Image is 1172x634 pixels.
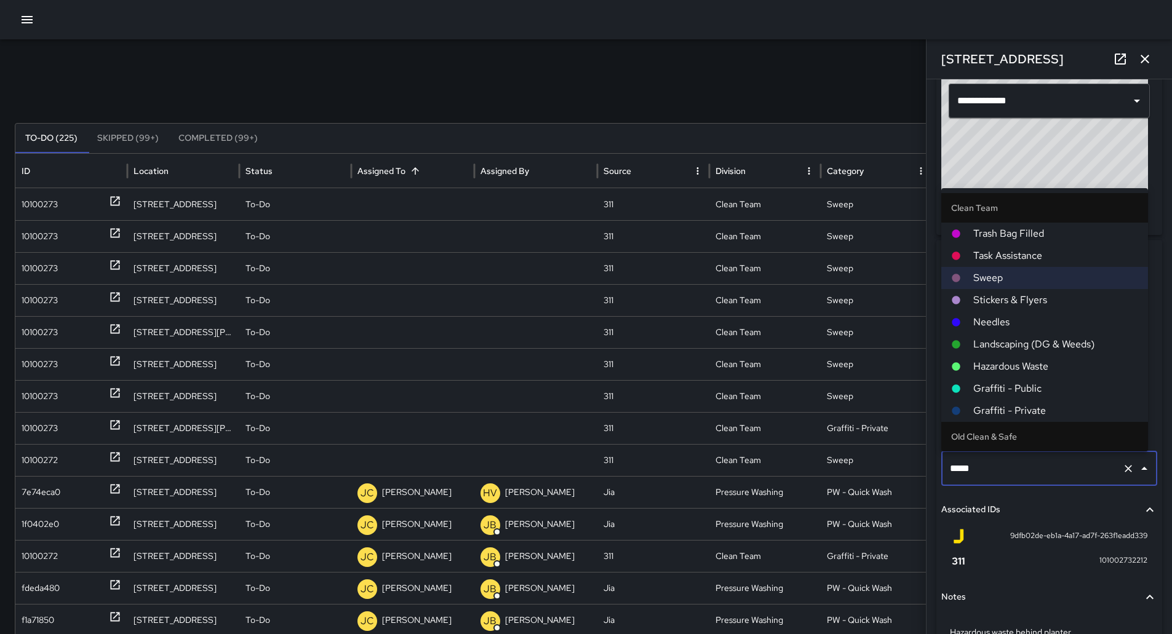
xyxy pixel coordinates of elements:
div: 1003 Market Street [127,444,239,476]
p: HV [483,486,497,501]
div: 311 [597,188,709,220]
div: 99 5th Street [127,188,239,220]
div: 73 10th Street [127,380,239,412]
div: Assigned To [357,165,405,176]
div: Clean Team [709,348,821,380]
div: ID [22,165,30,176]
div: 10100273 [22,349,58,380]
button: Skipped (99+) [87,124,169,153]
div: Clean Team [709,316,821,348]
p: To-Do [245,189,270,220]
div: Source [604,165,631,176]
div: Pressure Washing [709,508,821,540]
p: To-Do [245,317,270,348]
div: 66 Mint Street [127,252,239,284]
button: Division column menu [800,162,818,180]
div: 10100272 [22,445,58,476]
div: 1475 Mission Street [127,540,239,572]
div: Location [134,165,169,176]
div: Graffiti - Private [821,412,933,444]
span: Graffiti - Public [973,381,1138,396]
div: Sweep [821,220,933,252]
p: To-Do [245,253,270,284]
span: Graffiti - Private [973,403,1138,418]
span: Needles [973,315,1138,330]
div: Sweep [821,284,933,316]
div: Status [245,165,273,176]
div: Division [716,165,746,176]
p: [PERSON_NAME] [382,541,452,572]
div: Sweep [821,348,933,380]
div: Clean Team [709,444,821,476]
p: JB [484,518,496,533]
div: 311 [597,220,709,252]
div: 311 [597,316,709,348]
button: To-Do (225) [15,124,87,153]
div: 898 Mission Street [127,220,239,252]
div: Clean Team [709,188,821,220]
button: Source column menu [689,162,706,180]
div: Jia [597,508,709,540]
div: Sweep [821,252,933,284]
button: Completed (99+) [169,124,268,153]
p: [PERSON_NAME] [505,477,575,508]
div: 10100272 [22,541,58,572]
div: Clean Team [709,220,821,252]
p: JB [484,550,496,565]
div: Sweep [821,380,933,412]
div: 973 Minna Street [127,572,239,604]
p: To-Do [245,445,270,476]
p: To-Do [245,573,270,604]
div: 7e74eca0 [22,477,60,508]
div: 10100273 [22,189,58,220]
span: Task Assistance [973,248,1138,263]
p: [PERSON_NAME] [505,509,575,540]
p: To-Do [245,349,270,380]
div: 66 Mint Street [127,284,239,316]
div: 10100273 [22,317,58,348]
div: 10100273 [22,413,58,444]
div: Jia [597,572,709,604]
div: 311 [597,380,709,412]
div: Clean Team [709,252,821,284]
div: 311 [597,412,709,444]
div: 311 [597,252,709,284]
div: 580 Stevenson Street [127,316,239,348]
div: Clean Team [709,284,821,316]
p: To-Do [245,285,270,316]
p: [PERSON_NAME] [382,477,452,508]
div: 10100273 [22,381,58,412]
div: 311 [597,540,709,572]
p: [PERSON_NAME] [505,541,575,572]
li: Old Clean & Safe [941,422,1148,451]
p: JB [484,614,496,628]
div: Clean Team [709,412,821,444]
div: 10100273 [22,253,58,284]
div: 10100273 [22,221,58,252]
p: JC [361,518,374,533]
p: [PERSON_NAME] [505,573,575,604]
p: To-Do [245,509,270,540]
div: PW - Quick Wash [821,508,933,540]
div: 311 [597,444,709,476]
div: 311 [597,348,709,380]
div: 60 6th Street [127,476,239,508]
div: fdeda480 [22,573,60,604]
li: Clean Team [941,193,1148,223]
div: 40 6th Street [127,348,239,380]
p: JC [361,550,374,565]
div: 30 Larkin Street [127,412,239,444]
p: JC [361,486,374,501]
span: Sweep [973,271,1138,285]
div: Sweep [821,188,933,220]
div: Sweep [821,316,933,348]
div: Clean Team [709,540,821,572]
div: PW - Quick Wash [821,476,933,508]
p: JC [361,614,374,628]
span: Landscaping (DG & Weeds) [973,337,1138,352]
div: 311 [597,284,709,316]
p: To-Do [245,381,270,412]
span: Hazardous Waste [973,359,1138,374]
div: 508 Natoma Street [127,508,239,540]
p: To-Do [245,477,270,508]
